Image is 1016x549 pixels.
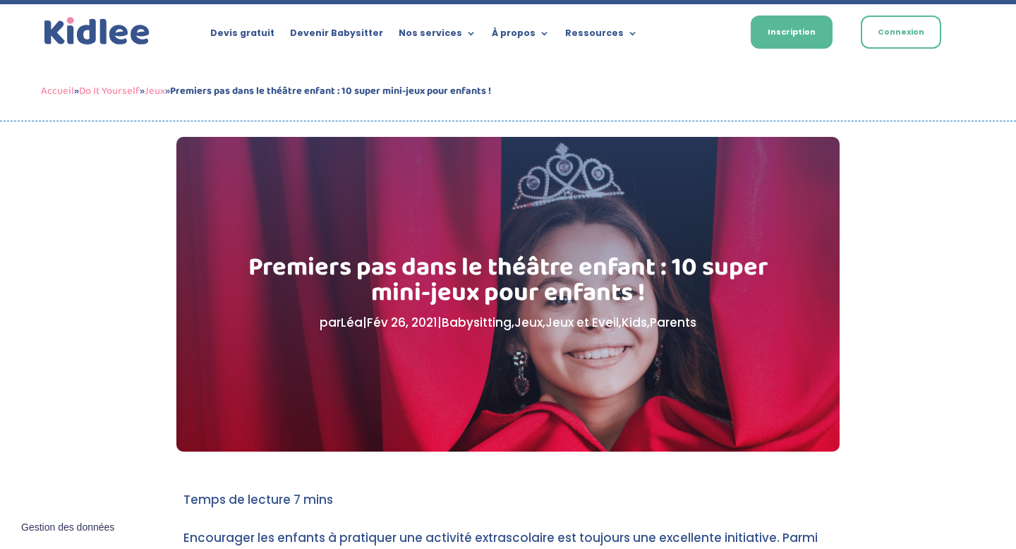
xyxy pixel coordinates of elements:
a: Connexion [861,16,941,49]
a: Léa [341,314,363,331]
a: Ressources [565,28,638,44]
a: Jeux [145,83,165,99]
a: Parents [650,314,696,331]
a: Do It Yourself [79,83,140,99]
a: Babysitting [442,314,512,331]
a: Jeux et Eveil [545,314,619,331]
img: logo_kidlee_bleu [41,14,153,49]
a: Accueil [41,83,74,99]
a: Jeux [514,314,543,331]
span: » » » [41,83,491,99]
img: Français [703,29,716,37]
h1: Premiers pas dans le théâtre enfant : 10 super mini-jeux pour enfants ! [248,255,769,313]
span: Fév 26, 2021 [367,314,437,331]
button: Gestion des données [13,513,123,543]
a: Devis gratuit [210,28,274,44]
span: Gestion des données [21,521,114,534]
a: Nos services [399,28,476,44]
a: À propos [492,28,550,44]
strong: Premiers pas dans le théâtre enfant : 10 super mini-jeux pour enfants ! [170,83,491,99]
a: Kids [622,314,647,331]
a: Devenir Babysitter [290,28,383,44]
p: par | | , , , , [248,313,769,333]
a: Inscription [751,16,833,49]
a: Kidlee Logo [41,14,153,49]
